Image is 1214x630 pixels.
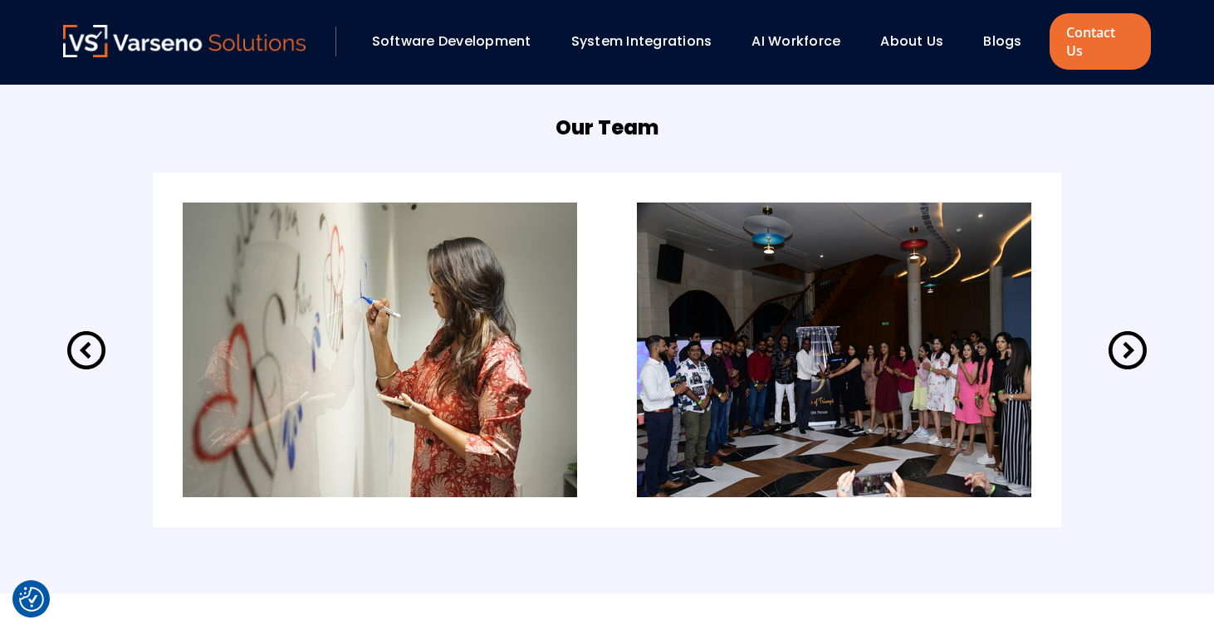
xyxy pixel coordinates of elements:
[975,27,1045,56] div: Blogs
[743,27,864,56] div: AI Workforce
[19,587,44,612] img: Revisit consent button
[751,32,840,51] a: AI Workforce
[1050,13,1151,70] a: Contact Us
[19,587,44,612] button: Cookie Settings
[63,25,306,58] a: Varseno Solutions – Product Engineering & IT Services
[880,32,943,51] a: About Us
[571,32,712,51] a: System Integrations
[63,25,306,57] img: Varseno Solutions – Product Engineering & IT Services
[372,32,531,51] a: Software Development
[872,27,967,56] div: About Us
[556,113,658,143] h5: Our Team
[563,27,736,56] div: System Integrations
[364,27,555,56] div: Software Development
[983,32,1021,51] a: Blogs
